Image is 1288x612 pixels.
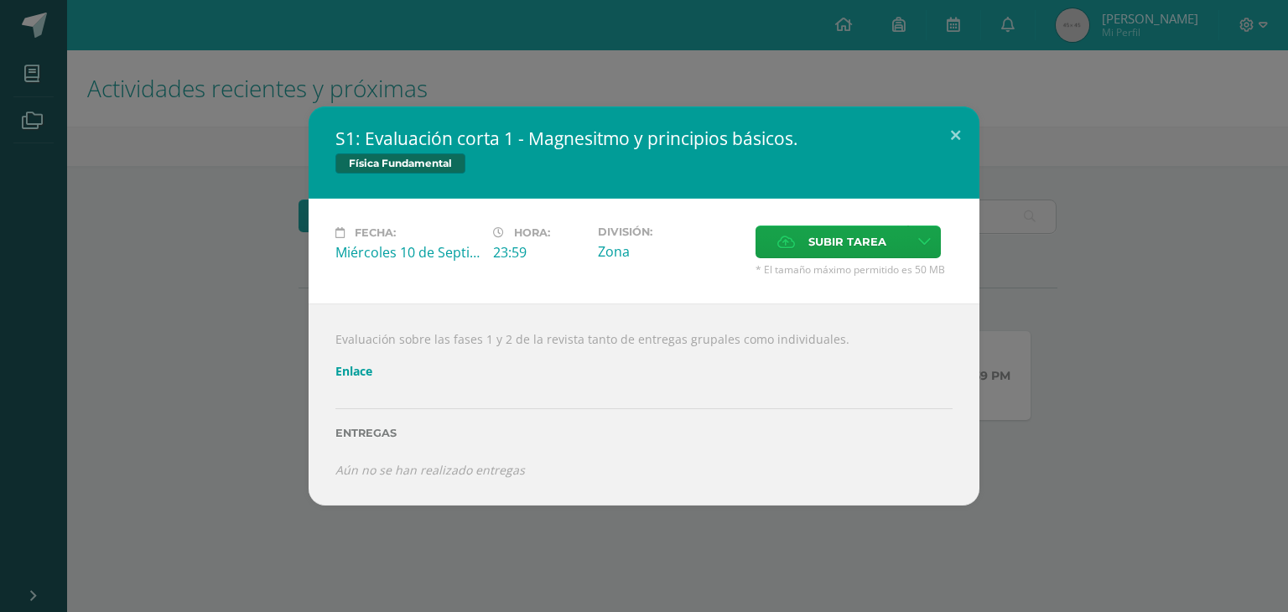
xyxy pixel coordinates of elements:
button: Close (Esc) [932,106,979,163]
div: Miércoles 10 de Septiembre [335,243,480,262]
div: Zona [598,242,742,261]
div: 23:59 [493,243,584,262]
i: Aún no se han realizado entregas [335,462,525,478]
label: Entregas [335,427,953,439]
span: Hora: [514,226,550,239]
div: Evaluación sobre las fases 1 y 2 de la revista tanto de entregas grupales como individuales. [309,303,979,505]
span: Física Fundamental [335,153,465,174]
a: Enlace [335,363,372,379]
span: * El tamaño máximo permitido es 50 MB [756,262,953,277]
span: Subir tarea [808,226,886,257]
label: División: [598,226,742,238]
h2: S1: Evaluación corta 1 - Magnesitmo y principios básicos. [335,127,953,150]
span: Fecha: [355,226,396,239]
